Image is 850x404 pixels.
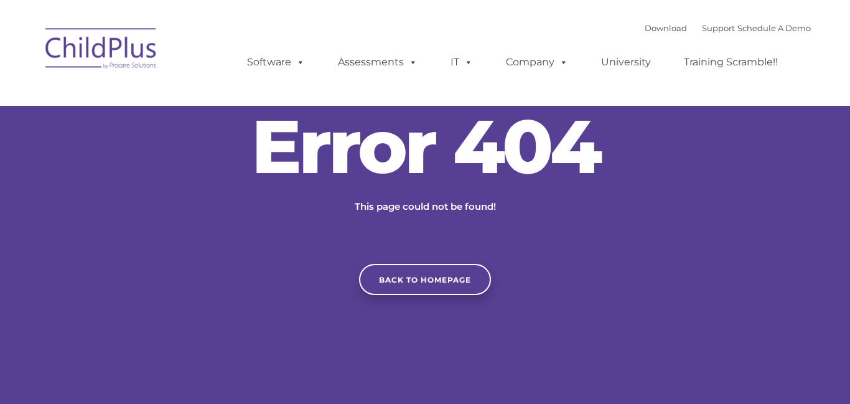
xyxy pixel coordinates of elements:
a: Training Scramble!! [671,50,790,75]
a: Software [235,50,317,75]
a: University [589,50,663,75]
a: Assessments [325,50,430,75]
a: IT [438,50,485,75]
a: Company [493,50,581,75]
a: Download [645,23,687,33]
p: This page could not be found! [294,199,556,214]
a: Schedule A Demo [737,23,811,33]
a: Back to homepage [359,264,491,295]
img: ChildPlus by Procare Solutions [39,19,164,82]
h2: Error 404 [238,109,612,184]
a: Support [702,23,735,33]
font: | [645,23,811,33]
